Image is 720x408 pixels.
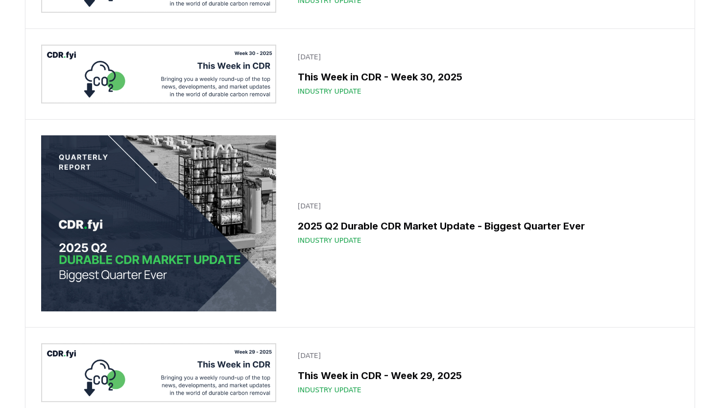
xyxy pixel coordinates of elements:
[298,52,673,62] p: [DATE]
[298,385,361,395] span: Industry Update
[298,351,673,360] p: [DATE]
[41,45,276,103] img: This Week in CDR - Week 30, 2025 blog post image
[292,345,679,401] a: [DATE]This Week in CDR - Week 29, 2025Industry Update
[298,70,673,84] h3: This Week in CDR - Week 30, 2025
[292,195,679,251] a: [DATE]2025 Q2 Durable CDR Market Update - Biggest Quarter EverIndustry Update
[298,368,673,383] h3: This Week in CDR - Week 29, 2025
[41,343,276,402] img: This Week in CDR - Week 29, 2025 blog post image
[41,135,276,312] img: 2025 Q2 Durable CDR Market Update - Biggest Quarter Ever blog post image
[298,86,361,96] span: Industry Update
[298,235,361,245] span: Industry Update
[298,219,673,233] h3: 2025 Q2 Durable CDR Market Update - Biggest Quarter Ever
[292,46,679,102] a: [DATE]This Week in CDR - Week 30, 2025Industry Update
[298,201,673,211] p: [DATE]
